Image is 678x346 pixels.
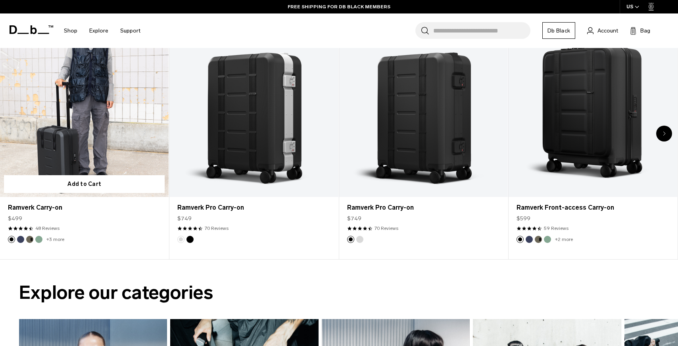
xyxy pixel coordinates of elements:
a: Db Black [542,22,575,39]
button: Black Out [347,236,354,243]
button: Black Out [186,236,194,243]
button: Silver [356,236,363,243]
span: $499 [8,214,22,223]
button: Black Out [8,236,15,243]
button: Add to Cart [4,175,165,193]
a: FREE SHIPPING FOR DB BLACK MEMBERS [288,3,390,10]
nav: Main Navigation [58,13,146,48]
a: 70 reviews [205,225,229,232]
a: Ramverk Pro Carry-on [177,203,330,212]
span: $599 [517,214,530,223]
a: Ramverk Pro Carry-on [339,10,508,197]
a: Support [120,17,140,45]
a: Ramverk Pro Carry-on [169,10,338,197]
a: Shop [64,17,77,45]
a: 70 reviews [375,225,398,232]
span: Bag [640,27,650,35]
a: Account [587,26,618,35]
span: $749 [177,214,192,223]
div: Next slide [656,126,672,141]
button: Silver [177,236,184,243]
span: $749 [347,214,361,223]
h2: Explore our categories [19,279,659,307]
div: 3 / 20 [339,9,509,260]
button: Green Ray [35,236,42,243]
button: Green Ray [544,236,551,243]
a: Explore [89,17,108,45]
a: 59 reviews [544,225,569,232]
a: Ramverk Front-access Carry-on [509,10,677,197]
a: +2 more [555,237,573,242]
span: Account [597,27,618,35]
div: 2 / 20 [169,9,339,260]
a: 48 reviews [35,225,60,232]
a: Ramverk Carry-on [8,203,161,212]
button: Black Out [517,236,524,243]
div: 4 / 20 [509,9,678,260]
a: Ramverk Front-access Carry-on [517,203,669,212]
button: Blue Hour [17,236,24,243]
a: +3 more [46,237,64,242]
button: Forest Green [535,236,542,243]
a: Ramverk Pro Carry-on [347,203,500,212]
button: Forest Green [26,236,33,243]
button: Blue Hour [526,236,533,243]
button: Bag [630,26,650,35]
